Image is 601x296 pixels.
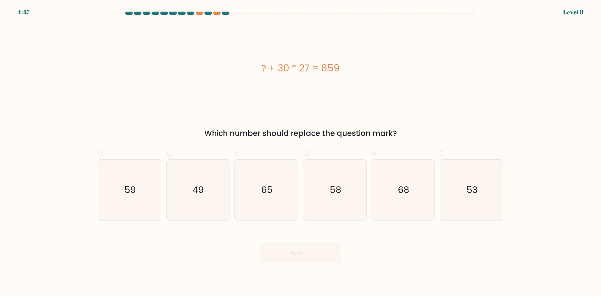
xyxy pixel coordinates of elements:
text: 68 [398,184,409,196]
span: f. [440,147,444,159]
text: 65 [261,184,273,196]
div: Which number should replace the question mark? [101,128,500,139]
text: 59 [124,184,136,196]
span: a. [98,147,105,159]
div: 4:47 [18,8,29,17]
span: d. [303,147,311,159]
div: Level 9 [563,8,583,17]
text: 49 [193,184,204,196]
span: c. [234,147,241,159]
span: b. [166,147,174,159]
text: 58 [330,184,341,196]
div: ? + 30 * 27 = 859 [98,61,503,75]
span: e. [372,147,378,159]
text: 53 [467,184,478,196]
button: Next [260,243,341,263]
